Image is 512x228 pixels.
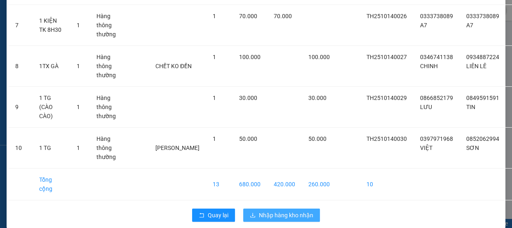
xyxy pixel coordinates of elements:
[155,145,200,151] span: [PERSON_NAME]
[77,104,80,110] span: 1
[420,54,453,60] span: 0346741138
[7,45,91,57] div: 0982254897
[420,104,432,110] span: LƯU
[274,13,292,19] span: 70.000
[466,63,486,69] span: LIÊN LÊ
[77,63,80,69] span: 1
[7,26,91,45] div: CTY TNHH NGUYÊN MINH
[466,13,499,19] span: 0333738089
[33,46,70,87] td: 1TX GÀ
[9,46,33,87] td: 8
[213,13,216,19] span: 1
[250,212,256,219] span: download
[239,13,257,19] span: 70.000
[96,26,180,36] div: TIỄN
[96,47,180,57] div: 0
[33,5,70,46] td: 1 KIỆN TK 8H30
[420,135,453,142] span: 0397971968
[33,169,70,200] td: Tổng cộng
[96,7,116,16] span: Nhận:
[90,46,122,87] td: Hàng thông thường
[366,54,407,60] span: TH2510140027
[239,54,261,60] span: 100.000
[267,169,302,200] td: 420.000
[96,7,180,26] div: [GEOGRAPHIC_DATA]
[33,128,70,169] td: 1 TG
[466,54,499,60] span: 0934887224
[466,22,473,28] span: A7
[9,87,33,128] td: 9
[239,95,257,101] span: 30.000
[302,169,336,200] td: 260.000
[466,104,475,110] span: TIN
[77,145,80,151] span: 1
[239,135,257,142] span: 50.000
[77,22,80,28] span: 1
[192,209,235,222] button: rollbackQuay lại
[90,87,122,128] td: Hàng thông thường
[208,211,228,220] span: Quay lại
[466,135,499,142] span: 0852062994
[308,54,330,60] span: 100.000
[213,54,216,60] span: 1
[9,5,33,46] td: 7
[7,7,20,16] span: Gửi:
[213,95,216,101] span: 1
[243,209,320,222] button: downloadNhập hàng kho nhận
[308,95,326,101] span: 30.000
[33,87,70,128] td: 1 TG (CÀO CÀO)
[420,22,427,28] span: A7
[90,5,122,46] td: Hàng thông thường
[259,211,313,220] span: Nhập hàng kho nhận
[420,63,438,69] span: CHINH
[7,7,91,26] div: [GEOGRAPHIC_DATA]
[360,169,413,200] td: 10
[213,135,216,142] span: 1
[206,169,233,200] td: 13
[233,169,267,200] td: 680.000
[9,128,33,169] td: 10
[420,145,432,151] span: VIỆT
[366,13,407,19] span: TH2510140026
[90,128,122,169] td: Hàng thông thường
[308,135,326,142] span: 50.000
[366,95,407,101] span: TH2510140029
[466,95,499,101] span: 0849591591
[366,135,407,142] span: TH2510140030
[420,95,453,101] span: 0866852179
[199,212,204,219] span: rollback
[155,63,192,69] span: CHẾT KO ĐỀN
[466,145,479,151] span: SƠN
[96,36,180,47] div: 0916848422
[420,13,453,19] span: 0333738089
